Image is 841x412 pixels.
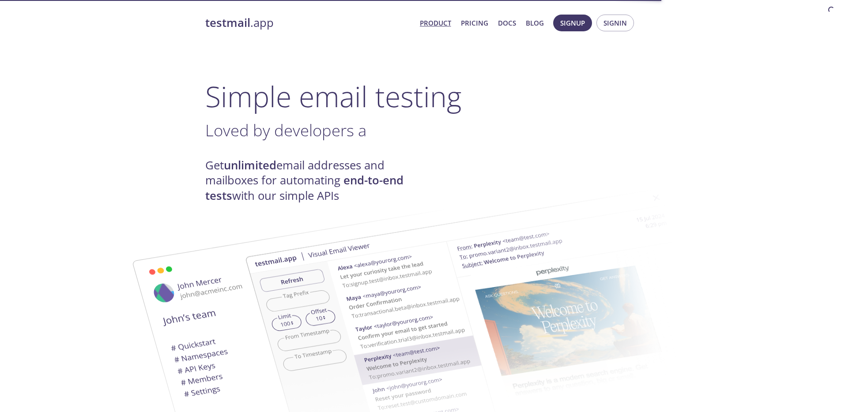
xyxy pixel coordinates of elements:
strong: unlimited [224,157,276,173]
a: Pricing [461,17,488,29]
h1: Simple email testing [205,79,636,113]
button: Signup [553,15,592,31]
a: Product [420,17,451,29]
a: testmail.app [205,15,413,30]
strong: end-to-end tests [205,172,404,203]
button: Signin [596,15,634,31]
span: Loved by developers a [205,119,366,141]
span: Signin [603,17,627,29]
span: Signup [560,17,585,29]
a: Blog [526,17,544,29]
strong: testmail [205,15,250,30]
h4: Get email addresses and mailboxes for automating with our simple APIs [205,158,421,203]
a: Docs [498,17,516,29]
